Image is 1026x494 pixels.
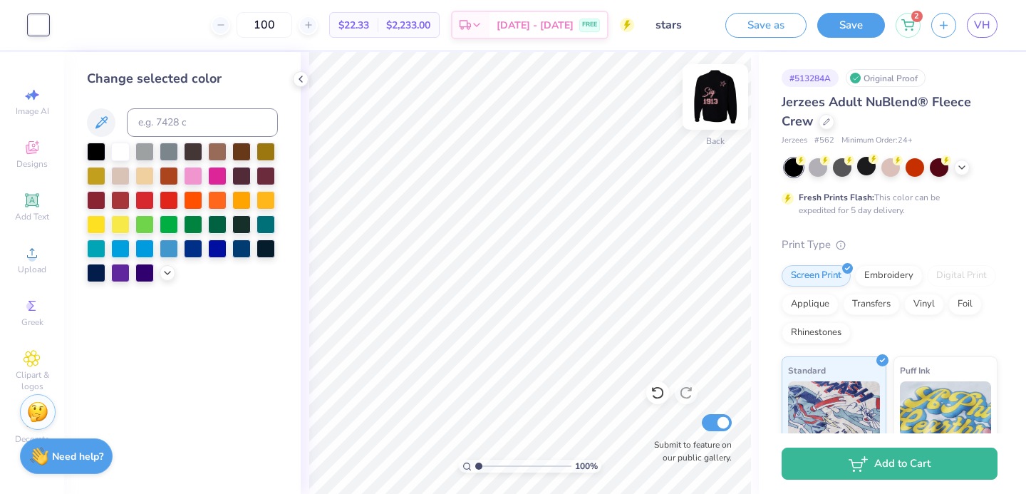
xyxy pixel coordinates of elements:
span: $2,233.00 [386,18,430,33]
button: Add to Cart [782,448,997,480]
label: Submit to feature on our public gallery. [646,438,732,464]
a: VH [967,13,997,38]
div: Back [706,135,725,148]
input: Untitled Design [645,11,715,39]
span: Jerzees Adult NuBlend® Fleece Crew [782,93,971,130]
div: Change selected color [87,69,278,88]
div: Vinyl [904,294,944,315]
img: Standard [788,381,880,453]
button: Save as [725,13,807,38]
span: Decorate [15,433,49,445]
div: # 513284A [782,69,839,87]
span: Designs [16,158,48,170]
div: Transfers [843,294,900,315]
span: Clipart & logos [7,369,57,392]
div: Screen Print [782,265,851,287]
div: This color can be expedited for 5 day delivery. [799,191,974,217]
span: 100 % [575,460,598,473]
span: Upload [18,264,46,275]
span: Minimum Order: 24 + [841,135,913,147]
img: Puff Ink [900,381,992,453]
span: FREE [582,20,597,30]
div: Embroidery [855,265,923,287]
span: [DATE] - [DATE] [497,18,574,33]
div: Rhinestones [782,322,851,344]
div: Print Type [782,237,997,253]
div: Digital Print [927,265,996,287]
strong: Fresh Prints Flash: [799,192,874,203]
span: 2 [911,11,923,22]
span: VH [974,17,990,34]
span: Puff Ink [900,363,930,378]
img: Back [687,68,744,125]
span: Add Text [15,211,49,222]
input: – – [237,12,292,38]
strong: Need help? [52,450,103,463]
span: $22.33 [338,18,369,33]
div: Applique [782,294,839,315]
span: Jerzees [782,135,807,147]
span: # 562 [814,135,834,147]
div: Foil [948,294,982,315]
span: Greek [21,317,43,328]
div: Original Proof [846,69,926,87]
span: Standard [788,363,826,378]
span: Image AI [16,106,49,117]
input: e.g. 7428 c [127,108,278,137]
button: Save [817,13,885,38]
